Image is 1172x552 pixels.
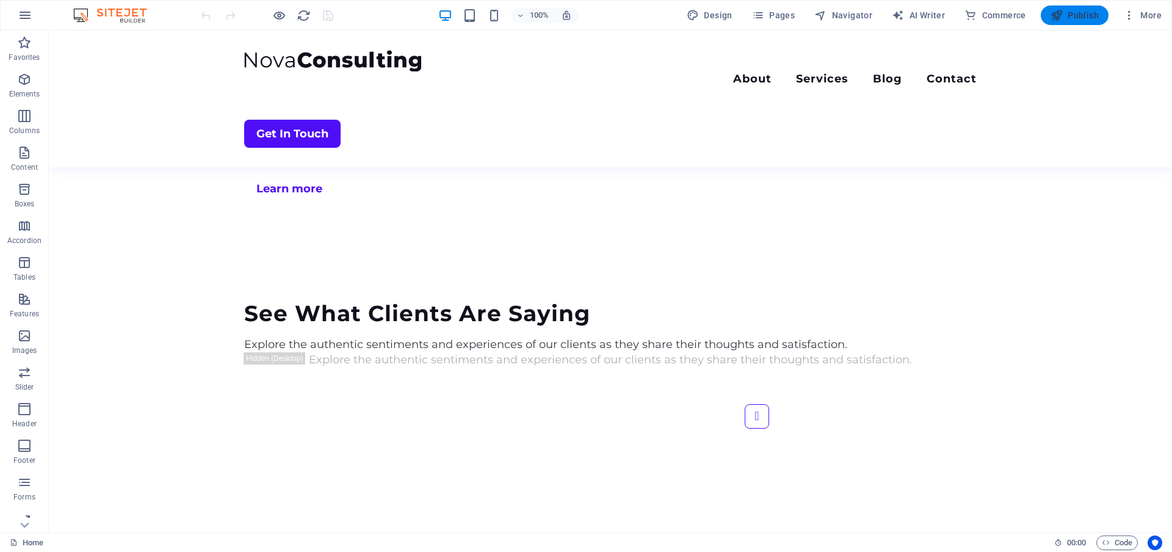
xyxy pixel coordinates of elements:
p: Boxes [15,199,35,209]
span: 00 00 [1067,536,1086,550]
p: Slider [15,382,34,392]
p: Content [11,162,38,172]
p: Features [10,309,39,319]
p: Images [12,346,37,355]
a: Click to cancel selection. Double-click to open Pages [10,536,43,550]
p: Header [12,419,37,429]
h6: Session time [1054,536,1087,550]
span: More [1123,9,1162,21]
p: Accordion [7,236,42,245]
p: Columns [9,126,40,136]
p: Elements [9,89,40,99]
p: Favorites [9,53,40,62]
p: Tables [13,272,35,282]
span: : [1076,538,1077,547]
button: Usercentrics [1148,536,1162,550]
button: Code [1096,536,1138,550]
button: More [1118,5,1167,25]
iframe: To enrich screen reader interactions, please activate Accessibility in Grammarly extension settings [49,31,1172,532]
span: Code [1102,536,1132,550]
p: Forms [13,492,35,502]
p: Footer [13,456,35,465]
